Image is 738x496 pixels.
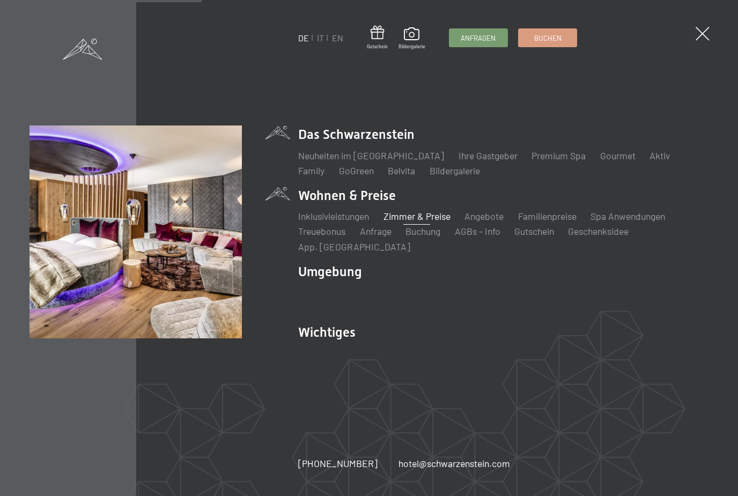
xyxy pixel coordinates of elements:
span: Gutschein [367,43,388,50]
a: AGBs - Info [455,225,500,237]
a: GoGreen [339,165,374,176]
a: Anfragen [449,29,507,47]
span: Bildergalerie [398,43,425,50]
a: Familienpreise [518,210,577,222]
a: Premium Spa [532,150,586,161]
span: Anfragen [461,33,496,43]
a: Spa Anwendungen [591,210,665,222]
a: IT [317,33,324,43]
span: [PHONE_NUMBER] [298,457,378,469]
a: [PHONE_NUMBER] [298,457,378,470]
a: Aktiv [650,150,670,161]
a: Inklusivleistungen [298,210,369,222]
a: Zimmer & Preise [383,210,451,222]
a: Belvita [388,165,415,176]
a: Anfrage [360,225,392,237]
a: Buchung [405,225,440,237]
a: DE [298,33,309,43]
a: Buchen [519,29,577,47]
a: Treuebonus [298,225,345,237]
a: Gourmet [600,150,636,161]
a: Gutschein [367,26,388,50]
a: Geschenksidee [568,225,629,237]
a: Ihre Gastgeber [459,150,518,161]
a: EN [332,33,343,43]
a: hotel@schwarzenstein.com [398,457,510,470]
a: Neuheiten im [GEOGRAPHIC_DATA] [298,150,444,161]
a: Bildergalerie [398,27,425,50]
span: Buchen [534,33,562,43]
a: Angebote [464,210,504,222]
a: App. [GEOGRAPHIC_DATA] [298,241,410,253]
a: Gutschein [514,225,554,237]
a: Bildergalerie [430,165,480,176]
a: Family [298,165,324,176]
